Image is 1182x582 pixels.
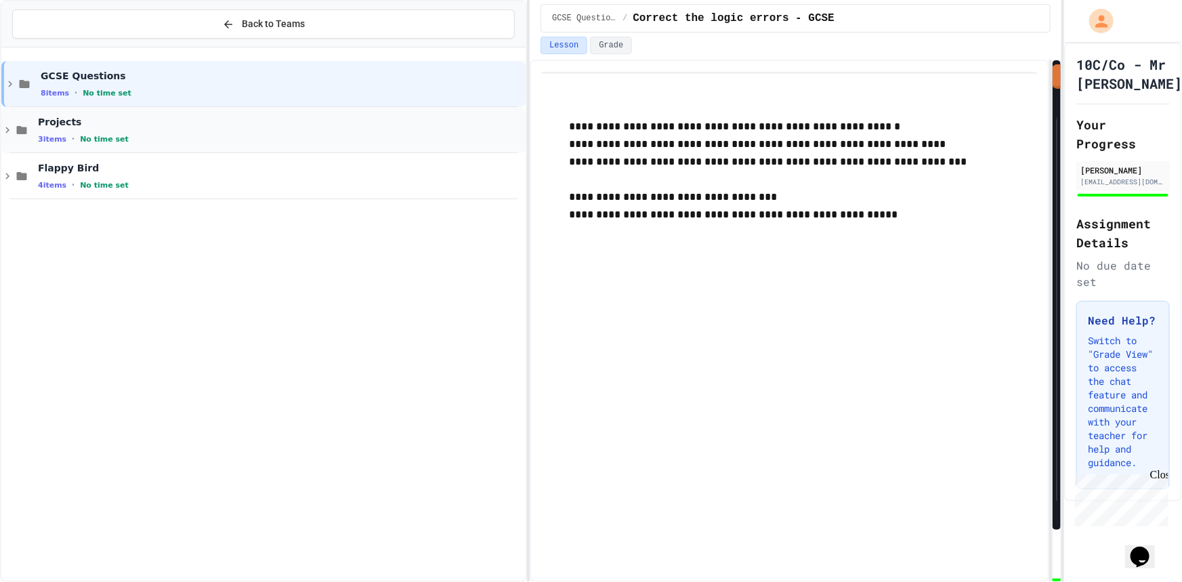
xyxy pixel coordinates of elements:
[83,89,131,98] span: No time set
[1088,312,1158,329] h3: Need Help?
[80,181,129,190] span: No time set
[590,37,632,54] button: Grade
[12,9,515,39] button: Back to Teams
[552,13,617,24] span: GCSE Questions
[1088,334,1158,470] p: Switch to "Grade View" to access the chat feature and communicate with your teacher for help and ...
[38,135,66,144] span: 3 items
[80,135,129,144] span: No time set
[633,10,835,26] span: Correct the logic errors - GCSE
[1075,5,1117,37] div: My Account
[242,17,305,31] span: Back to Teams
[38,116,523,128] span: Projects
[1125,528,1168,568] iframe: chat widget
[38,181,66,190] span: 4 items
[1076,257,1170,290] div: No due date set
[1070,469,1168,526] iframe: chat widget
[1076,115,1170,153] h2: Your Progress
[5,5,93,86] div: Chat with us now!Close
[622,13,627,24] span: /
[38,162,523,174] span: Flappy Bird
[75,87,77,98] span: •
[72,133,75,144] span: •
[1076,214,1170,252] h2: Assignment Details
[72,180,75,190] span: •
[1052,64,1119,89] a: Tests
[1080,177,1166,187] div: [EMAIL_ADDRESS][DOMAIN_NAME]
[41,70,523,82] span: GCSE Questions
[1080,164,1166,176] div: [PERSON_NAME]
[41,89,69,98] span: 8 items
[541,37,587,54] button: Lesson
[1076,55,1182,93] h1: 10C/Co - Mr [PERSON_NAME]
